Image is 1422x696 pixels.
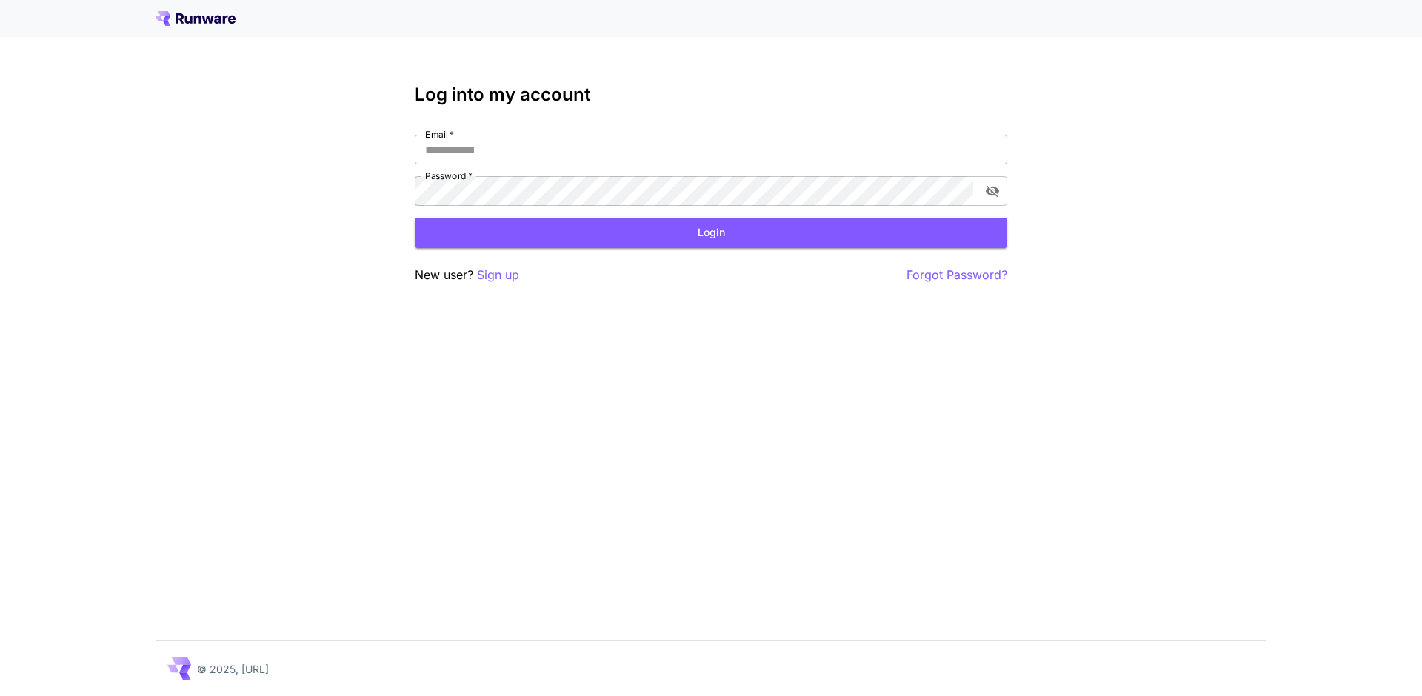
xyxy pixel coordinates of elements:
[197,661,269,677] p: © 2025, [URL]
[425,128,454,141] label: Email
[979,178,1006,204] button: toggle password visibility
[907,266,1007,284] button: Forgot Password?
[415,218,1007,248] button: Login
[415,266,519,284] p: New user?
[477,266,519,284] button: Sign up
[415,84,1007,105] h3: Log into my account
[425,170,473,182] label: Password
